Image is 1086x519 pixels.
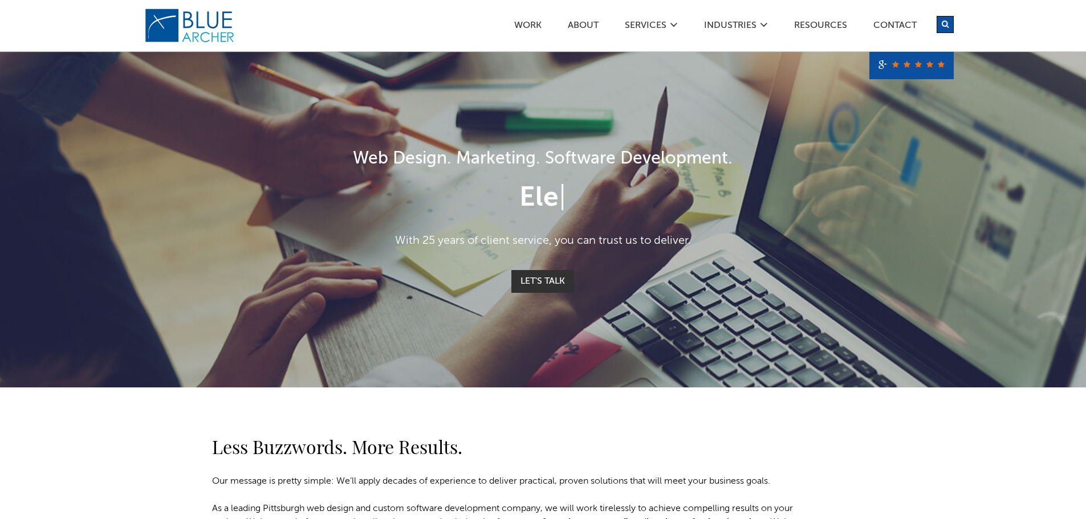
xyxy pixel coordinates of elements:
a: ABOUT [567,21,599,33]
span: Ele [519,185,559,212]
a: Work [514,21,542,33]
a: Contact [873,21,917,33]
a: Let's Talk [511,270,574,293]
p: Our message is pretty simple: We’ll apply decades of experience to deliver practical, proven solu... [212,475,805,488]
h1: Web Design. Marketing. Software Development. [213,146,874,172]
a: SERVICES [624,21,667,33]
h2: Less Buzzwords. More Results. [212,433,805,460]
a: Industries [703,21,757,33]
span: | [559,185,566,212]
a: Resources [794,21,848,33]
img: Blue Archer Logo [144,8,235,43]
p: With 25 years of client service, you can trust us to deliver. [213,232,874,250]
